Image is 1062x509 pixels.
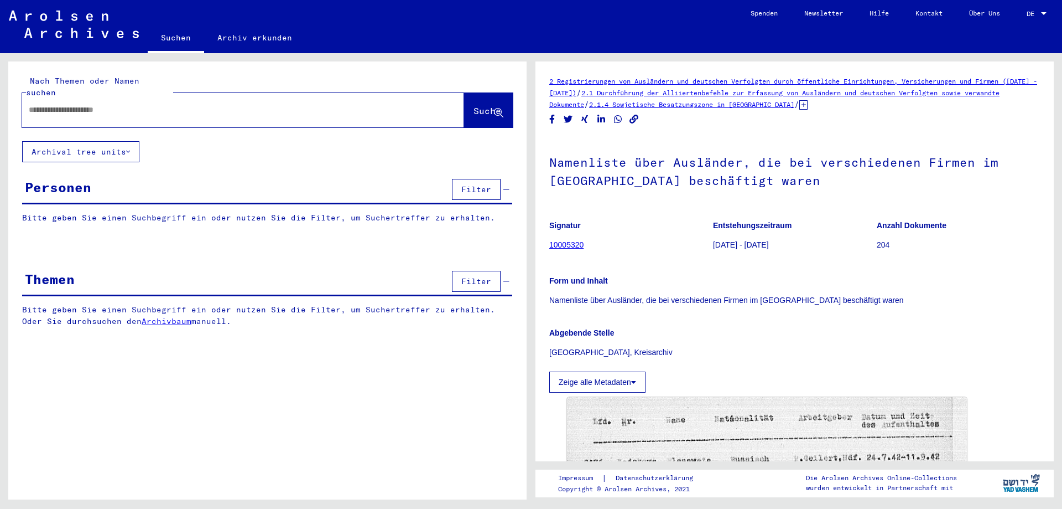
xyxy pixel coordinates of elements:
a: 10005320 [549,240,584,249]
button: Archival tree units [22,141,139,162]
p: [DATE] - [DATE] [713,239,876,251]
button: Share on Twitter [563,112,574,126]
button: Filter [452,271,501,292]
b: Signatur [549,221,581,230]
b: Entstehungszeitraum [713,221,792,230]
b: Abgebende Stelle [549,328,614,337]
p: Bitte geben Sie einen Suchbegriff ein oder nutzen Sie die Filter, um Suchertreffer zu erhalten. [22,212,512,224]
span: / [576,88,581,97]
button: Share on WhatsApp [612,112,624,126]
span: Filter [461,276,491,286]
span: Suche [473,105,501,116]
p: [GEOGRAPHIC_DATA], Kreisarchiv [549,347,1040,358]
button: Copy link [628,112,640,126]
a: Impressum [558,472,602,484]
img: yv_logo.png [1001,469,1042,497]
a: Archivbaum [142,316,191,326]
b: Anzahl Dokumente [877,221,946,230]
p: Copyright © Arolsen Archives, 2021 [558,484,706,494]
a: Archiv erkunden [204,24,305,51]
a: Suchen [148,24,204,53]
span: / [794,99,799,109]
p: 204 [877,239,1040,251]
button: Zeige alle Metadaten [549,372,645,393]
span: DE [1027,10,1039,18]
p: wurden entwickelt in Partnerschaft mit [806,483,957,493]
button: Share on LinkedIn [596,112,607,126]
p: Bitte geben Sie einen Suchbegriff ein oder nutzen Sie die Filter, um Suchertreffer zu erhalten. O... [22,304,513,327]
a: Datenschutzerklärung [607,472,706,484]
p: Die Arolsen Archives Online-Collections [806,473,957,483]
img: Arolsen_neg.svg [9,11,139,38]
a: 2 Registrierungen von Ausländern und deutschen Verfolgten durch öffentliche Einrichtungen, Versic... [549,77,1037,97]
a: 2.1.4 Sowjetische Besatzungszone in [GEOGRAPHIC_DATA] [589,100,794,109]
button: Share on Facebook [546,112,558,126]
button: Suche [464,93,513,127]
button: Filter [452,179,501,200]
h1: Namenliste über Ausländer, die bei verschiedenen Firmen im [GEOGRAPHIC_DATA] beschäftigt waren [549,137,1040,204]
span: / [584,99,589,109]
a: 2.1 Durchführung der Alliiertenbefehle zur Erfassung von Ausländern und deutschen Verfolgten sowi... [549,89,999,109]
mat-label: Nach Themen oder Namen suchen [26,76,139,97]
button: Share on Xing [579,112,591,126]
div: | [558,472,706,484]
b: Form und Inhalt [549,276,608,285]
div: Personen [25,177,91,197]
span: Filter [461,184,491,194]
p: Namenliste über Ausländer, die bei verschiedenen Firmen im [GEOGRAPHIC_DATA] beschäftigt waren [549,295,1040,306]
div: Themen [25,269,75,289]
